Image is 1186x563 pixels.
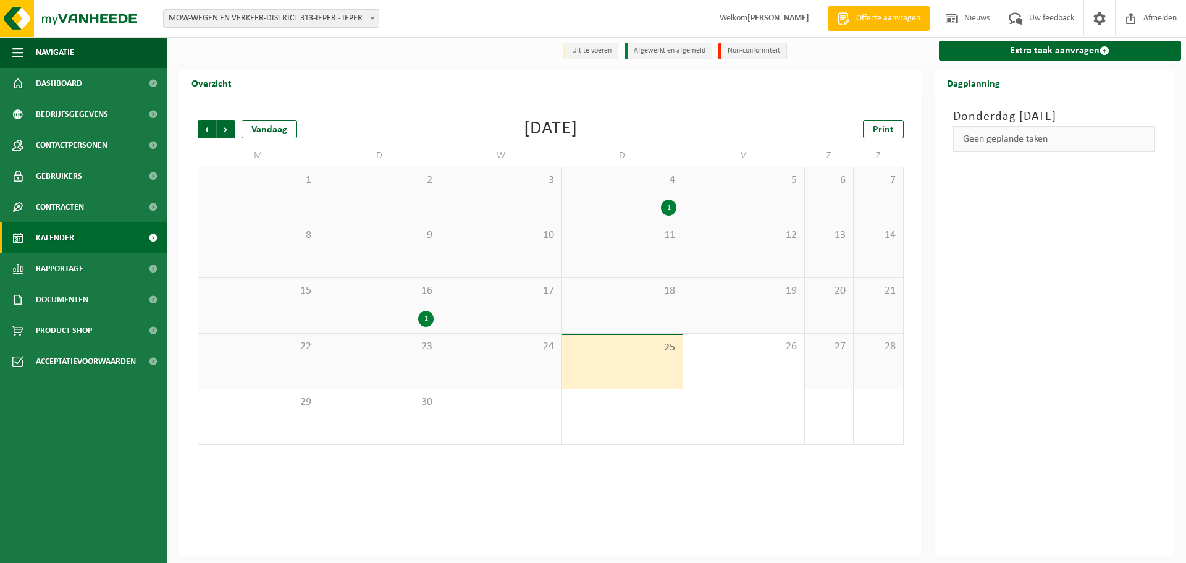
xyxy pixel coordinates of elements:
span: 12 [689,229,798,242]
span: 3 [447,174,555,187]
span: 27 [811,340,847,353]
span: 17 [447,284,555,298]
span: 18 [568,284,677,298]
span: 24 [447,340,555,353]
td: W [440,145,562,167]
span: 9 [326,229,434,242]
div: 1 [661,200,676,216]
li: Afgewerkt en afgemeld [625,43,712,59]
span: Vorige [198,120,216,138]
td: M [198,145,319,167]
span: 19 [689,284,798,298]
span: Gebruikers [36,161,82,192]
span: Offerte aanvragen [853,12,923,25]
span: 20 [811,284,847,298]
a: Offerte aanvragen [828,6,930,31]
span: 28 [860,340,896,353]
span: 8 [204,229,313,242]
span: 16 [326,284,434,298]
span: MOW-WEGEN EN VERKEER-DISTRICT 313-IEPER - IEPER [164,10,379,27]
td: D [319,145,441,167]
li: Non-conformiteit [718,43,787,59]
span: Navigatie [36,37,74,68]
span: Contactpersonen [36,130,107,161]
a: Extra taak aanvragen [939,41,1182,61]
span: 26 [689,340,798,353]
span: Contracten [36,192,84,222]
h3: Donderdag [DATE] [953,108,1156,126]
div: Geen geplande taken [953,126,1156,152]
span: Volgende [217,120,235,138]
span: 5 [689,174,798,187]
div: Vandaag [242,120,297,138]
span: 13 [811,229,847,242]
span: 25 [568,341,677,355]
span: 6 [811,174,847,187]
td: V [683,145,805,167]
a: Print [863,120,904,138]
span: Acceptatievoorwaarden [36,346,136,377]
strong: [PERSON_NAME] [747,14,809,23]
h2: Overzicht [179,70,244,95]
span: Kalender [36,222,74,253]
span: 30 [326,396,434,409]
span: 2 [326,174,434,187]
li: Uit te voeren [563,43,618,59]
span: 23 [326,340,434,353]
span: Dashboard [36,68,82,99]
span: Rapportage [36,253,83,284]
span: 14 [860,229,896,242]
span: 15 [204,284,313,298]
span: 1 [204,174,313,187]
h2: Dagplanning [935,70,1012,95]
div: [DATE] [524,120,578,138]
span: Product Shop [36,315,92,346]
td: Z [854,145,903,167]
span: 7 [860,174,896,187]
div: 1 [418,311,434,327]
span: 10 [447,229,555,242]
span: Bedrijfsgegevens [36,99,108,130]
td: Z [805,145,854,167]
span: 21 [860,284,896,298]
span: MOW-WEGEN EN VERKEER-DISTRICT 313-IEPER - IEPER [163,9,379,28]
span: Documenten [36,284,88,315]
span: Print [873,125,894,135]
td: D [562,145,684,167]
span: 11 [568,229,677,242]
span: 4 [568,174,677,187]
span: 29 [204,396,313,409]
span: 22 [204,340,313,353]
